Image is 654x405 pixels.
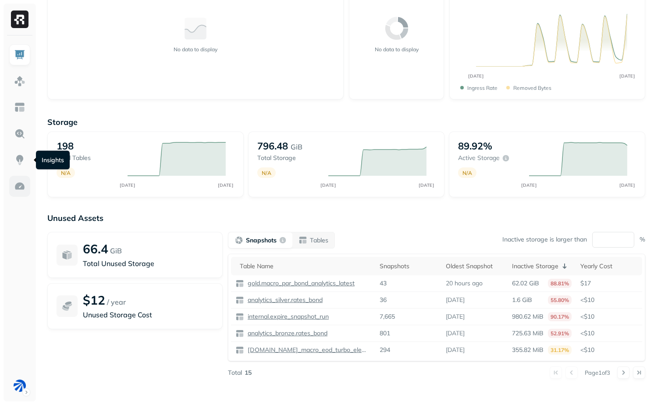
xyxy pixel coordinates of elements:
[262,170,271,176] p: N/A
[83,309,213,320] p: Unused Storage Cost
[620,182,635,188] tspan: [DATE]
[548,345,572,355] p: 31.17%
[512,329,544,337] p: 725.63 MiB
[380,329,390,337] p: 801
[513,85,551,91] p: Removed bytes
[446,313,465,321] p: [DATE]
[235,279,244,288] img: table
[446,329,465,337] p: [DATE]
[580,313,638,321] p: <$10
[57,140,74,152] p: 198
[244,346,371,354] a: [DOMAIN_NAME]_macro_eod_turbo_elements
[419,182,434,188] tspan: [DATE]
[548,329,572,338] p: 52.91%
[235,313,244,321] img: table
[244,313,329,321] a: internal.expire_snapshot_run
[246,236,277,245] p: Snapshots
[467,85,498,91] p: Ingress Rate
[14,154,25,166] img: Insights
[57,154,119,162] p: Total tables
[462,170,472,176] p: N/A
[83,258,213,269] p: Total Unused Storage
[446,346,465,354] p: [DATE]
[47,213,645,223] p: Unused Assets
[14,128,25,139] img: Query Explorer
[522,182,537,188] tspan: [DATE]
[321,182,336,188] tspan: [DATE]
[235,329,244,338] img: table
[257,140,288,152] p: 796.48
[244,329,327,337] a: analytics_bronze.rates_bond
[235,296,244,305] img: table
[36,151,70,170] div: Insights
[120,182,135,188] tspan: [DATE]
[548,295,572,305] p: 55.80%
[246,329,327,337] p: analytics_bronze.rates_bond
[244,296,323,304] a: analytics_silver.rates_bond
[246,313,329,321] p: internal.expire_snapshot_run
[580,346,638,354] p: <$10
[14,75,25,87] img: Assets
[640,235,645,244] p: %
[512,262,558,270] p: Inactive Storage
[580,262,638,270] div: Yearly Cost
[246,296,323,304] p: analytics_silver.rates_bond
[380,313,395,321] p: 7,665
[446,279,483,288] p: 20 hours ago
[580,329,638,337] p: <$10
[458,154,500,162] p: Active storage
[512,296,532,304] p: 1.6 GiB
[14,102,25,113] img: Asset Explorer
[310,236,328,245] p: Tables
[585,369,610,377] p: Page 1 of 3
[458,140,492,152] p: 89.92%
[246,346,371,354] p: [DOMAIN_NAME]_macro_eod_turbo_elements
[14,181,25,192] img: Optimization
[380,262,437,270] div: Snapshots
[512,313,544,321] p: 980.62 MiB
[110,245,122,256] p: GiB
[245,369,252,377] p: 15
[512,279,539,288] p: 62.02 GiB
[446,262,503,270] div: Oldest Snapshot
[380,346,390,354] p: 294
[257,154,320,162] p: Total storage
[83,292,105,308] p: $12
[240,262,371,270] div: Table Name
[47,117,645,127] p: Storage
[244,279,355,288] a: gold.macro_par_bond_analytics_latest
[620,73,635,78] tspan: [DATE]
[512,346,544,354] p: 355.82 MiB
[502,235,587,244] p: Inactive storage is larger than
[61,170,71,176] p: N/A
[14,49,25,60] img: Dashboard
[548,279,572,288] p: 88.81%
[580,279,638,288] p: $17
[228,369,242,377] p: Total
[375,46,419,53] p: No data to display
[380,296,387,304] p: 36
[174,46,217,53] p: No data to display
[14,380,26,392] img: BAM Dev
[580,296,638,304] p: <$10
[107,297,126,307] p: / year
[83,241,108,256] p: 66.4
[548,312,572,321] p: 90.17%
[446,296,465,304] p: [DATE]
[469,73,484,78] tspan: [DATE]
[291,142,302,152] p: GiB
[380,279,387,288] p: 43
[11,11,28,28] img: Ryft
[218,182,234,188] tspan: [DATE]
[246,279,355,288] p: gold.macro_par_bond_analytics_latest
[235,346,244,355] img: table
